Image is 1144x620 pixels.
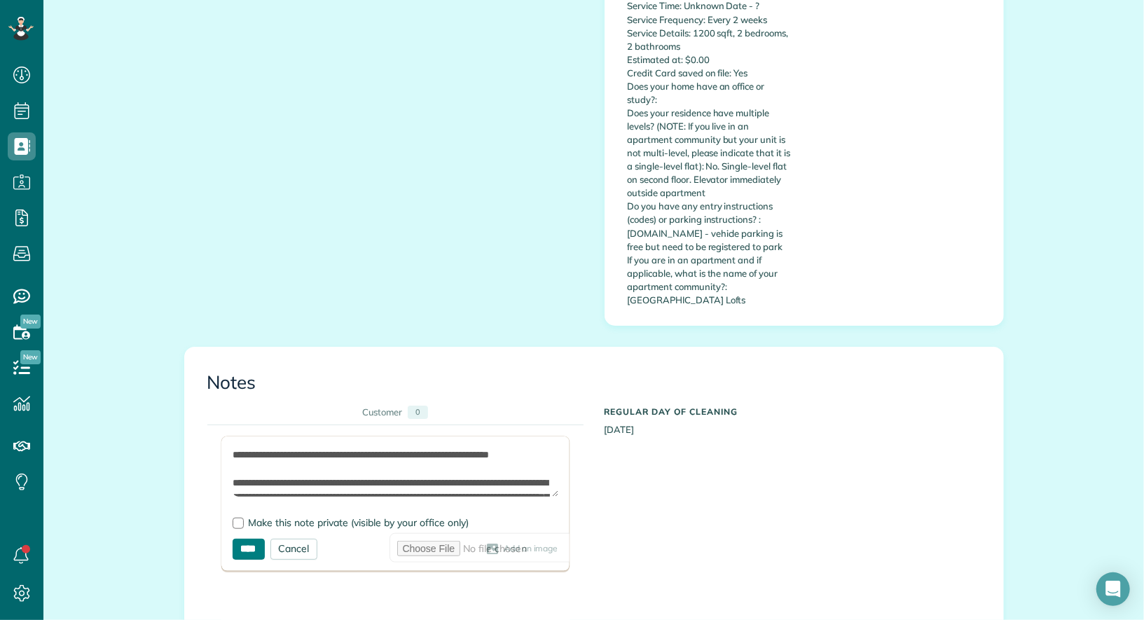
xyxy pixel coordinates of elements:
span: New [20,315,41,329]
div: 0 [408,406,428,419]
span: New [20,350,41,364]
span: Make this note private (visible by your office only) [249,516,469,529]
div: Open Intercom Messenger [1096,572,1130,606]
div: Customer [362,406,403,419]
h3: Notes [207,373,981,393]
div: [DATE] [594,400,991,436]
h5: Regular day of cleaning [605,407,981,416]
div: Cancel [270,539,318,560]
